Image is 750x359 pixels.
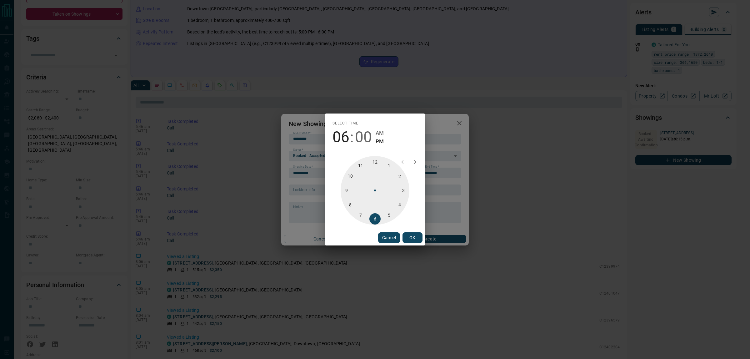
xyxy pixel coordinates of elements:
[376,137,384,146] button: PM
[409,156,421,168] button: open next view
[355,129,372,146] button: 00
[350,129,354,146] span: :
[402,232,422,243] button: OK
[376,129,384,137] button: AM
[332,119,358,129] span: Select time
[332,129,349,146] button: 06
[378,232,400,243] button: Cancel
